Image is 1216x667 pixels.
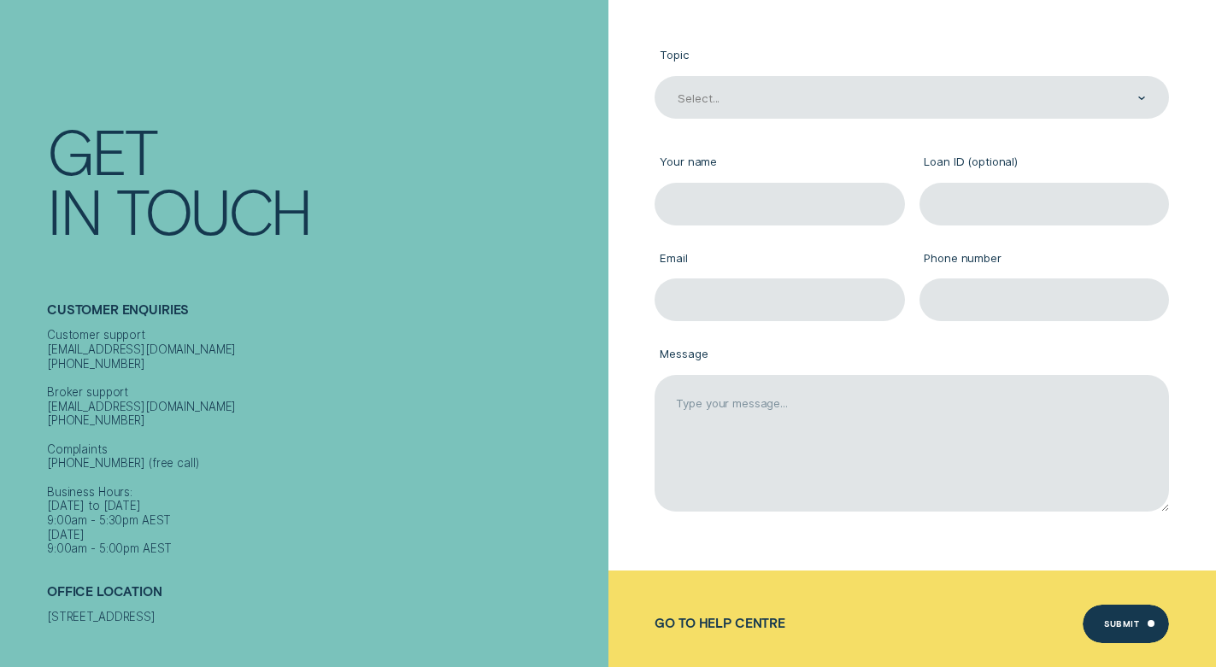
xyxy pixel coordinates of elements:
div: Customer support [EMAIL_ADDRESS][DOMAIN_NAME] [PHONE_NUMBER] Broker support [EMAIL_ADDRESS][DOMAI... [47,328,601,556]
label: Email [655,239,904,278]
label: Message [655,336,1169,375]
div: Select... [678,91,720,106]
button: Submit [1083,605,1169,643]
label: Loan ID (optional) [919,143,1169,183]
h2: Office Location [47,584,601,610]
div: Get [47,120,156,180]
h1: Get In Touch [47,120,601,240]
label: Phone number [919,239,1169,278]
div: Touch [116,180,311,240]
label: Topic [655,37,1169,76]
h2: Customer Enquiries [47,302,601,328]
div: In [47,180,101,240]
div: [STREET_ADDRESS] [47,610,601,624]
a: Go to Help Centre [655,616,784,630]
label: Your name [655,143,904,183]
